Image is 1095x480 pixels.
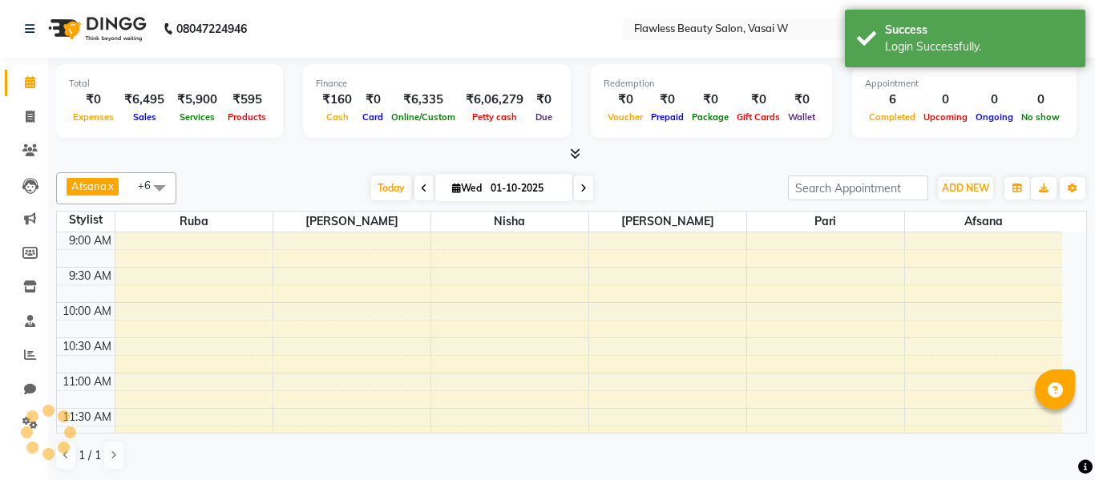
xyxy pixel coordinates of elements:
span: Online/Custom [387,111,459,123]
div: Login Successfully. [885,38,1073,55]
span: No show [1017,111,1064,123]
img: logo [41,6,151,51]
div: ₹0 [784,91,819,109]
iframe: chat widget [1028,416,1079,464]
div: 0 [1017,91,1064,109]
span: Prepaid [647,111,688,123]
div: Stylist [57,212,115,228]
div: ₹160 [316,91,358,109]
span: Sales [129,111,160,123]
div: Finance [316,77,558,91]
div: 9:00 AM [66,232,115,249]
span: +6 [138,179,163,192]
div: ₹0 [647,91,688,109]
span: [PERSON_NAME] [589,212,746,232]
a: x [107,179,114,192]
div: ₹5,900 [171,91,224,109]
div: ₹0 [733,91,784,109]
span: ADD NEW [942,182,989,194]
div: ₹0 [69,91,118,109]
div: 9:30 AM [66,268,115,284]
span: Ruba [115,212,273,232]
div: ₹0 [604,91,647,109]
span: Card [358,111,387,123]
div: ₹0 [530,91,558,109]
button: ADD NEW [938,177,993,200]
div: ₹595 [224,91,270,109]
input: Search Appointment [788,175,928,200]
div: Success [885,22,1073,38]
span: Pari [747,212,904,232]
div: Total [69,77,270,91]
span: [PERSON_NAME] [273,212,430,232]
span: Wallet [784,111,819,123]
div: ₹6,335 [387,91,459,109]
span: Wed [448,182,486,194]
span: Ongoing [972,111,1017,123]
span: Upcoming [919,111,972,123]
input: 2025-10-01 [486,176,566,200]
span: 1 / 1 [79,447,101,464]
span: Products [224,111,270,123]
div: 11:00 AM [59,373,115,390]
span: Afsana [905,212,1063,232]
div: ₹6,495 [118,91,171,109]
span: Completed [865,111,919,123]
span: Afsana [71,179,107,192]
span: Gift Cards [733,111,784,123]
div: ₹6,06,279 [459,91,530,109]
div: Redemption [604,77,819,91]
span: Services [176,111,219,123]
div: 10:00 AM [59,303,115,320]
div: 0 [919,91,972,109]
span: Today [371,175,411,200]
b: 08047224946 [176,6,247,51]
div: 11:30 AM [59,409,115,426]
div: ₹0 [688,91,733,109]
span: Cash [322,111,353,123]
span: Package [688,111,733,123]
div: 0 [972,91,1017,109]
div: 6 [865,91,919,109]
div: Appointment [865,77,1064,91]
span: Nisha [431,212,588,232]
div: ₹0 [358,91,387,109]
span: Due [531,111,556,123]
span: Voucher [604,111,647,123]
div: 10:30 AM [59,338,115,355]
span: Expenses [69,111,118,123]
span: Petty cash [468,111,521,123]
